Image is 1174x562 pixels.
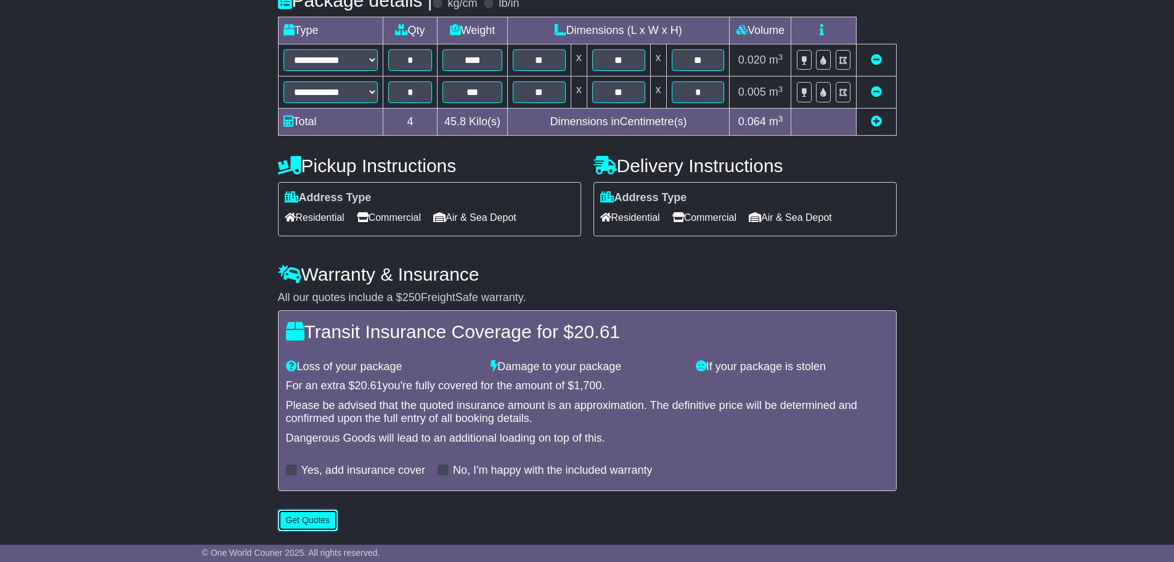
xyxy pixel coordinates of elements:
span: Residential [600,208,660,227]
span: m [769,86,783,98]
div: If your package is stolen [690,360,895,374]
td: Volume [730,17,791,44]
span: 20.61 [355,379,383,392]
span: m [769,115,783,128]
sup: 3 [778,52,783,62]
button: Get Quotes [278,510,338,531]
sup: 3 [778,85,783,94]
a: Remove this item [871,86,882,98]
span: 1,700 [574,379,601,392]
div: Dangerous Goods will lead to an additional loading on top of this. [286,432,889,445]
sup: 3 [778,114,783,123]
td: Type [278,17,383,44]
span: Air & Sea Depot [749,208,832,227]
span: 0.020 [738,54,766,66]
td: Weight [438,17,507,44]
td: x [650,44,666,76]
a: Add new item [871,115,882,128]
span: Commercial [357,208,421,227]
label: No, I'm happy with the included warranty [453,464,653,477]
span: m [769,54,783,66]
td: Total [278,109,383,136]
td: x [571,76,587,109]
span: Residential [285,208,344,227]
span: Air & Sea Depot [433,208,516,227]
h4: Warranty & Insurance [278,264,897,284]
td: Kilo(s) [438,109,507,136]
div: Damage to your package [484,360,690,374]
div: All our quotes include a $ FreightSafe warranty. [278,291,897,305]
div: Please be advised that the quoted insurance amount is an approximation. The definitive price will... [286,399,889,426]
td: Dimensions in Centimetre(s) [507,109,730,136]
div: For an extra $ you're fully covered for the amount of $ . [286,379,889,393]
label: Address Type [285,191,372,205]
h4: Transit Insurance Coverage for $ [286,321,889,342]
td: Dimensions (L x W x H) [507,17,730,44]
td: Qty [383,17,438,44]
td: x [650,76,666,109]
td: 4 [383,109,438,136]
span: Commercial [672,208,736,227]
label: Address Type [600,191,687,205]
span: © One World Courier 2025. All rights reserved. [202,548,380,558]
h4: Pickup Instructions [278,155,581,176]
span: 0.064 [738,115,766,128]
label: Yes, add insurance cover [301,464,425,477]
td: x [571,44,587,76]
a: Remove this item [871,54,882,66]
span: 20.61 [574,321,620,342]
span: 45.8 [444,115,466,128]
span: 0.005 [738,86,766,98]
span: 250 [402,291,421,304]
div: Loss of your package [280,360,485,374]
h4: Delivery Instructions [593,155,897,176]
